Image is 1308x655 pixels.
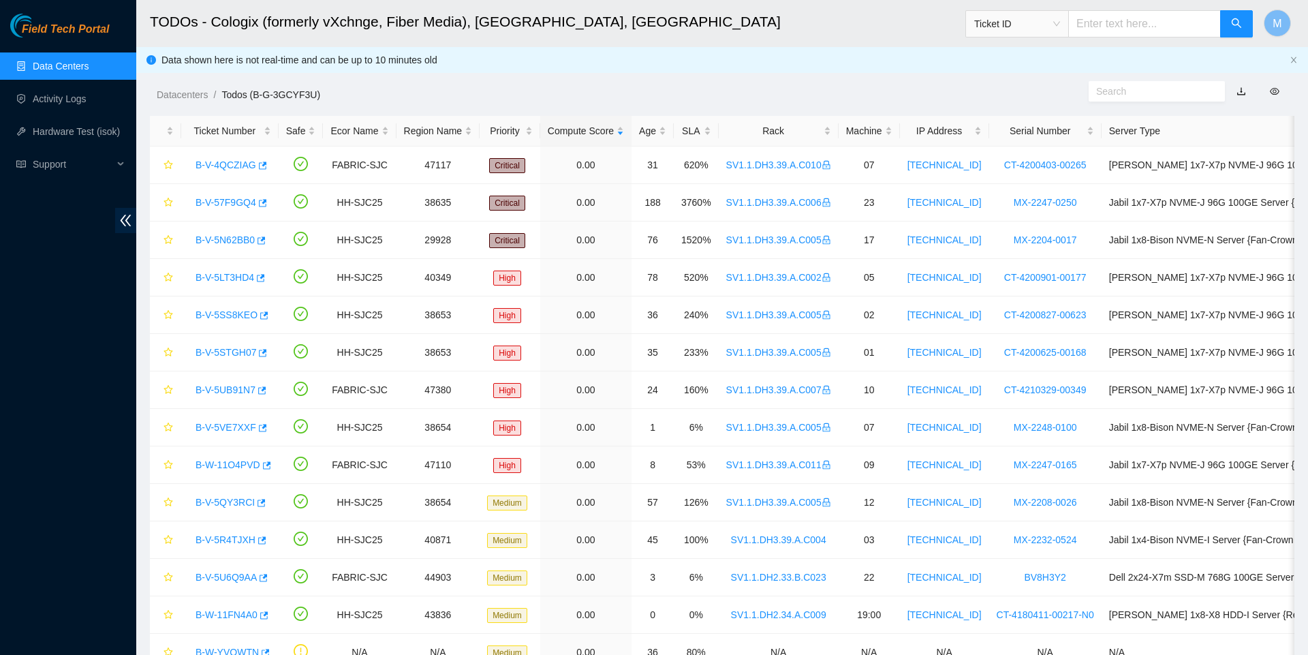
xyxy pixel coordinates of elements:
td: HH-SJC25 [323,259,396,296]
button: star [157,604,174,626]
a: SV1.1.DH3.39.A.C005lock [726,422,831,433]
td: HH-SJC25 [323,484,396,521]
td: 520% [674,259,719,296]
button: star [157,304,174,326]
span: High [493,421,521,436]
button: download [1226,80,1256,102]
a: [TECHNICAL_ID] [907,497,982,508]
span: lock [822,423,831,432]
span: Ticket ID [974,14,1060,34]
td: 0.00 [540,147,632,184]
a: CT-4200901-00177 [1004,272,1087,283]
td: 0.00 [540,184,632,222]
td: 38654 [396,409,480,446]
a: [TECHNICAL_ID] [907,309,982,320]
span: check-circle [294,307,308,321]
span: star [163,235,173,246]
td: 29928 [396,222,480,259]
td: 6% [674,559,719,596]
a: [TECHNICAL_ID] [907,384,982,395]
td: 17 [839,222,900,259]
a: CT-4180411-00217-N0 [997,609,1094,620]
img: Akamai Technologies [10,14,69,37]
a: [TECHNICAL_ID] [907,534,982,545]
span: lock [822,498,831,507]
button: star [157,416,174,438]
a: CT-4210329-00349 [1004,384,1087,395]
span: Support [33,151,113,178]
span: Medium [487,570,527,585]
td: 126% [674,484,719,521]
span: lock [822,273,831,282]
td: 1520% [674,222,719,259]
td: 22 [839,559,900,596]
span: star [163,423,173,433]
td: 24 [632,371,674,409]
a: [TECHNICAL_ID] [907,347,982,358]
a: MX-2247-0165 [1014,459,1077,470]
td: 45 [632,521,674,559]
td: 100% [674,521,719,559]
td: HH-SJC25 [323,334,396,371]
span: star [163,310,173,321]
td: 160% [674,371,719,409]
td: 35 [632,334,674,371]
span: lock [822,385,831,395]
td: 8 [632,446,674,484]
td: FABRIC-SJC [323,147,396,184]
button: close [1290,56,1298,65]
td: 38653 [396,296,480,334]
a: Akamai TechnologiesField Tech Portal [10,25,109,42]
td: 0.00 [540,371,632,409]
span: eye [1270,87,1279,96]
td: 23 [839,184,900,222]
td: 53% [674,446,719,484]
input: Search [1096,84,1206,99]
span: check-circle [294,269,308,284]
a: [TECHNICAL_ID] [907,609,982,620]
span: M [1273,15,1281,32]
td: 40349 [396,259,480,296]
span: check-circle [294,232,308,246]
span: Critical [489,196,525,211]
a: B-V-4QCZIAG [196,159,256,170]
a: CT-4200625-00168 [1004,347,1087,358]
span: star [163,273,173,284]
span: star [163,535,173,546]
td: 47380 [396,371,480,409]
span: Critical [489,158,525,173]
td: HH-SJC25 [323,184,396,222]
button: star [157,192,174,213]
a: B-V-5N62BB0 [196,234,255,245]
a: [TECHNICAL_ID] [907,422,982,433]
span: star [163,498,173,508]
td: 38635 [396,184,480,222]
span: search [1231,18,1242,31]
td: 38653 [396,334,480,371]
td: 78 [632,259,674,296]
span: Critical [489,233,525,248]
button: star [157,154,174,176]
td: 233% [674,334,719,371]
td: 0.00 [540,409,632,446]
a: SV1.1.DH3.39.A.C005lock [726,497,831,508]
td: FABRIC-SJC [323,446,396,484]
span: Medium [487,496,527,511]
button: star [157,266,174,288]
span: star [163,385,173,396]
td: 36 [632,296,674,334]
span: check-circle [294,419,308,433]
a: SV1.1.DH3.39.A.C005lock [726,347,831,358]
button: star [157,229,174,251]
td: 44903 [396,559,480,596]
a: SV1.1.DH3.39.A.C010lock [726,159,831,170]
span: High [493,308,521,323]
a: CT-4200403-00265 [1004,159,1087,170]
td: 19:00 [839,596,900,634]
td: 12 [839,484,900,521]
a: SV1.1.DH3.39.A.C007lock [726,384,831,395]
span: High [493,458,521,473]
td: 0.00 [540,222,632,259]
span: double-left [115,208,136,233]
td: 76 [632,222,674,259]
